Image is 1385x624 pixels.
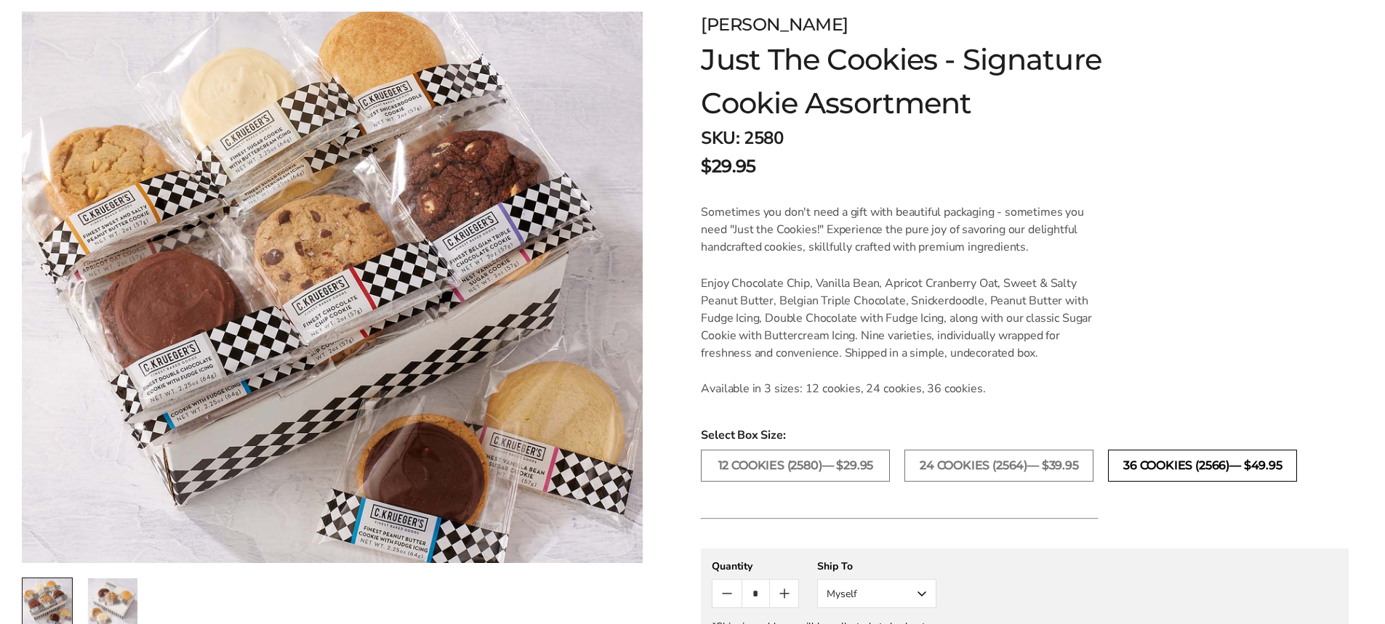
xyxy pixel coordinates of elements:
label: 24 COOKIES (2564)— $39.95 [904,450,1093,482]
input: Quantity [742,580,770,607]
label: 36 COOKIES (2566)— $49.95 [1108,450,1297,482]
p: Sometimes you don't need a gift with beautiful packaging - sometimes you need "Just the Cookies!"... [701,203,1099,256]
div: [PERSON_NAME] [701,12,1165,38]
p: Enjoy Chocolate Chip, Vanilla Bean, Apricot Cranberry Oat, Sweet & Salty Peanut Butter, Belgian T... [701,275,1099,362]
h1: Just The Cookies - Signature Cookie Assortment [701,38,1165,125]
span: $29.95 [701,153,755,179]
img: Just The Cookies - Signature Cookie Assortment [22,12,643,563]
span: 2580 [744,126,783,150]
div: Quantity [712,559,799,573]
div: Ship To [817,559,936,573]
button: Count minus [712,580,741,607]
strong: SKU: [701,126,739,150]
p: Available in 3 sizes: 12 cookies, 24 cookies, 36 cookies. [701,380,1099,397]
button: Count plus [770,580,798,607]
iframe: Sign Up via Text for Offers [12,569,150,612]
span: Select Box Size: [701,426,1349,444]
button: Myself [817,579,936,608]
label: 12 COOKIES (2580)— $29.95 [701,450,890,482]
